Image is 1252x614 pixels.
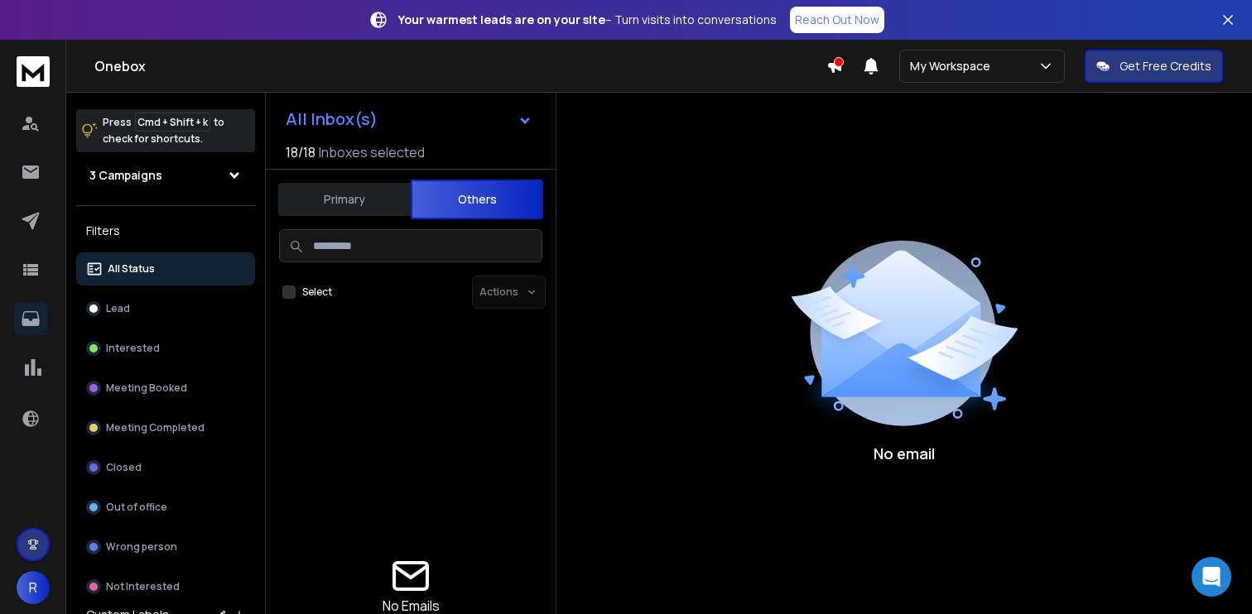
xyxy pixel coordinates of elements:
[106,501,167,514] p: Out of office
[106,421,205,434] p: Meeting Completed
[411,180,543,219] button: Others
[398,12,777,28] p: – Turn visits into conversations
[76,252,255,285] button: All Status
[76,292,255,325] button: Lead
[76,372,255,405] button: Meeting Booked
[135,113,210,132] span: Cmd + Shift + k
[106,580,180,593] p: Not Interested
[76,491,255,524] button: Out of office
[106,540,177,554] p: Wrong person
[76,411,255,444] button: Meeting Completed
[94,56,826,76] h1: Onebox
[89,167,162,184] h1: 3 Campaigns
[795,12,879,28] p: Reach Out Now
[76,332,255,365] button: Interested
[106,381,187,395] p: Meeting Booked
[874,442,935,465] p: No email
[398,12,605,27] strong: Your warmest leads are on your site
[106,302,130,315] p: Lead
[1085,50,1223,83] button: Get Free Credits
[17,56,50,87] img: logo
[286,142,315,162] span: 18 / 18
[17,571,50,604] button: R
[76,159,255,192] button: 3 Campaigns
[1120,58,1211,74] p: Get Free Credits
[286,111,378,127] h1: All Inbox(s)
[108,262,155,276] p: All Status
[319,142,425,162] h3: Inboxes selected
[272,103,546,136] button: All Inbox(s)
[103,114,224,147] p: Press to check for shortcuts.
[76,451,255,484] button: Closed
[106,342,160,355] p: Interested
[790,7,884,33] a: Reach Out Now
[76,570,255,603] button: Not Interested
[76,219,255,242] h3: Filters
[1192,557,1231,597] div: Open Intercom Messenger
[106,461,142,474] p: Closed
[278,181,411,218] button: Primary
[910,58,997,74] p: My Workspace
[76,530,255,564] button: Wrong person
[302,285,332,299] label: Select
